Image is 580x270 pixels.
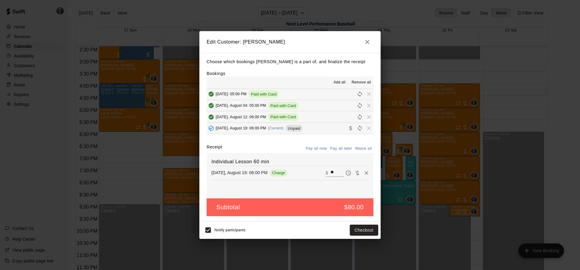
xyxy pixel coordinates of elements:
button: Added & Paid [207,89,216,99]
h6: Individual Lesson 60 min [211,158,369,166]
h5: Subtotal [216,203,240,211]
span: [DATE]: 05:00 PM [216,92,246,96]
p: $ [326,170,328,176]
button: Added & Paid[DATE], August 04: 05:00 PMPaid with CardRescheduleRemove [207,100,373,111]
button: Remove [362,168,371,177]
span: Unpaid [285,126,303,131]
button: Added & Paid [207,112,216,122]
span: Pay later [344,170,353,175]
label: Bookings [207,71,225,76]
span: Waive payment [353,170,362,175]
span: Remove all [352,80,371,86]
span: Add all [333,80,346,86]
span: [DATE], August 19: 06:00 PM [216,126,266,130]
p: Choose which bookings [PERSON_NAME] is a part of, and finalize the receipt [207,58,373,66]
span: Remove [364,126,373,130]
button: Added & Paid [207,101,216,110]
span: Remove [364,103,373,108]
span: Paid with Card [249,92,279,96]
span: [DATE], August 12: 06:00 PM [216,115,266,119]
span: [DATE], August 04: 05:00 PM [216,103,266,108]
button: Add all [330,78,349,87]
span: Paid with Card [268,115,298,119]
label: Receipt [207,144,222,153]
h2: Edit Customer: [PERSON_NAME] [199,31,381,53]
span: Remove [364,114,373,119]
button: Remove all [349,78,373,87]
span: Reschedule [355,114,364,119]
span: Paid with Card [268,103,298,108]
button: Added & Paid[DATE], August 12: 06:00 PMPaid with CardRescheduleRemove [207,111,373,122]
button: Waive all [353,144,373,153]
button: Pay all now [304,144,329,153]
button: Added - Collect Payment [207,124,216,133]
button: Added & Paid[DATE]: 05:00 PMPaid with CardRescheduleRemove [207,89,373,100]
button: Checkout [350,225,378,236]
h5: $80.00 [344,203,364,211]
button: Pay all later [329,144,354,153]
span: Remove [364,92,373,96]
span: Reschedule [355,126,364,130]
button: Added - Collect Payment[DATE], August 19: 06:00 PM(Current)UnpaidCollect paymentRescheduleRemove [207,123,373,134]
span: Reschedule [355,92,364,96]
span: (Current) [268,126,284,130]
span: Collect payment [346,126,355,130]
p: [DATE], August 19: 06:00 PM [211,170,268,176]
span: Reschedule [355,103,364,108]
span: Charge [270,171,288,175]
span: Notify participants [214,228,246,232]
